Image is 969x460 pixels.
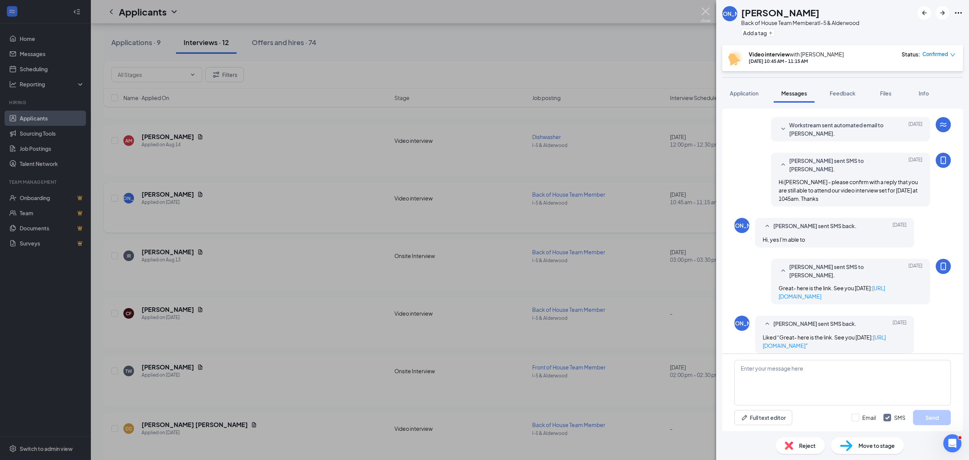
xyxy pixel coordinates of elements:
span: Files [880,90,891,97]
svg: Pen [741,414,748,421]
div: [PERSON_NAME] [720,222,764,229]
svg: SmallChevronUp [763,319,772,329]
span: [DATE] [893,222,907,231]
svg: MobileSms [939,156,948,165]
svg: WorkstreamLogo [939,120,948,129]
b: Video interview [749,51,790,58]
button: Full text editorPen [734,410,792,425]
span: Confirmed [922,50,948,58]
button: ArrowRight [936,6,949,20]
div: Status : [902,50,920,58]
svg: Plus [768,31,773,35]
div: [PERSON_NAME] [708,10,752,17]
span: Hi, yes I'm able to [763,236,805,243]
span: Liked “Great- here is the link. See you [DATE]: ” [763,334,886,349]
svg: MobileSms [939,262,948,271]
div: with [PERSON_NAME] [749,50,844,58]
span: [PERSON_NAME] sent SMS to [PERSON_NAME]. [789,263,888,279]
button: Send [913,410,951,425]
button: ArrowLeftNew [918,6,931,20]
svg: ArrowLeftNew [920,8,929,17]
span: Great- here is the link. See you [DATE]: [779,285,885,300]
span: Move to stage [858,441,895,450]
span: Hi [PERSON_NAME] - please confirm with a reply that you are still able to attend our video interv... [779,178,918,202]
span: [DATE] [893,319,907,329]
span: Reject [799,441,816,450]
svg: SmallChevronUp [779,266,788,275]
span: [DATE] [908,156,922,173]
span: [DATE] [908,263,922,279]
svg: ArrowRight [938,8,947,17]
span: Info [919,90,929,97]
svg: SmallChevronUp [779,160,788,169]
span: [DATE] [908,121,922,138]
span: Workstream sent automated email to [PERSON_NAME]. [789,121,888,138]
svg: SmallChevronUp [763,222,772,231]
span: down [950,52,955,58]
iframe: Intercom live chat [943,434,961,452]
span: Feedback [830,90,855,97]
div: [PERSON_NAME] [720,319,764,327]
h1: [PERSON_NAME] [741,6,819,19]
button: PlusAdd a tag [741,29,775,37]
svg: SmallChevronDown [779,125,788,134]
span: Application [730,90,759,97]
div: [DATE] 10:45 AM - 11:15 AM [749,58,844,64]
svg: Ellipses [954,8,963,17]
span: [PERSON_NAME] sent SMS back. [773,319,857,329]
span: [PERSON_NAME] sent SMS to [PERSON_NAME]. [789,156,888,173]
span: [PERSON_NAME] sent SMS back. [773,222,857,231]
div: Back of House Team Member at I-5 & Alderwood [741,19,859,27]
span: Messages [781,90,807,97]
